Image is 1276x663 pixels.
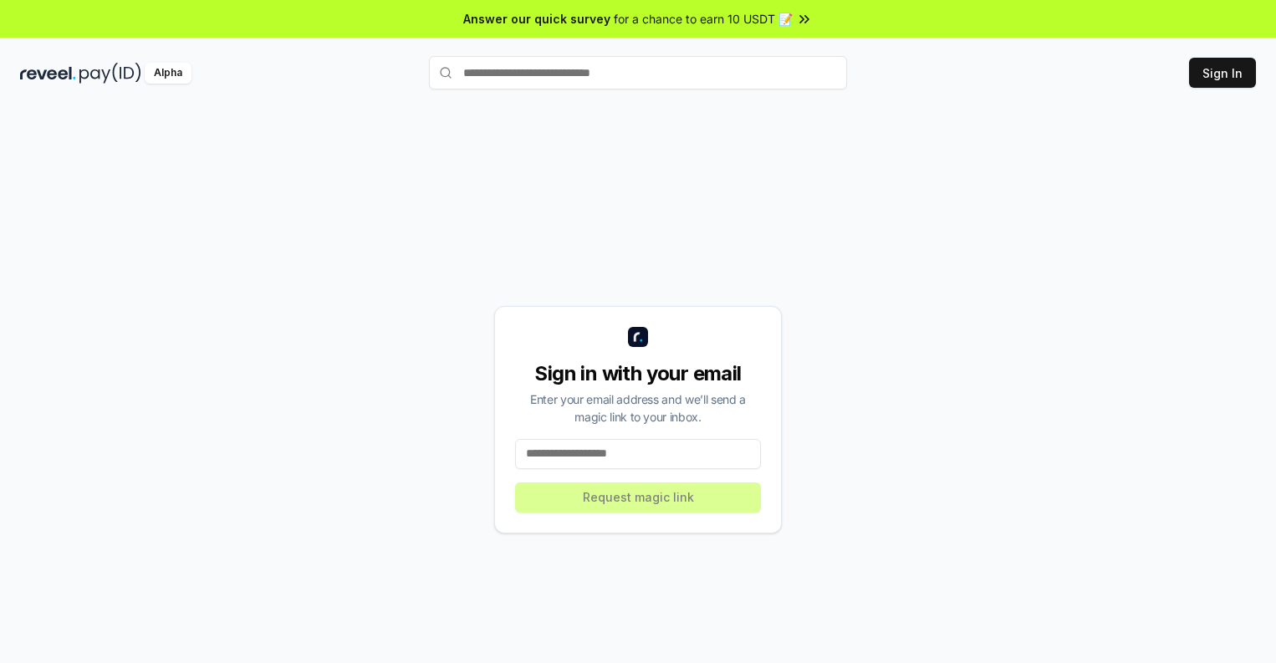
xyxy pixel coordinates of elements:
[614,10,793,28] span: for a chance to earn 10 USDT 📝
[515,390,761,426] div: Enter your email address and we’ll send a magic link to your inbox.
[79,63,141,84] img: pay_id
[628,327,648,347] img: logo_small
[515,360,761,387] div: Sign in with your email
[145,63,191,84] div: Alpha
[20,63,76,84] img: reveel_dark
[1189,58,1256,88] button: Sign In
[463,10,610,28] span: Answer our quick survey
